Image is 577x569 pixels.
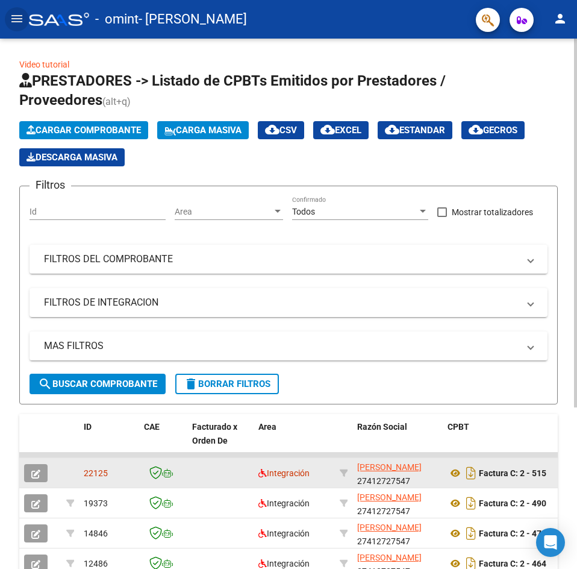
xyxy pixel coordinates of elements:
[30,177,71,193] h3: Filtros
[19,72,446,108] span: PRESTADORES -> Listado de CPBTs Emitidos por Prestadores / Proveedores
[258,559,310,568] span: Integración
[258,498,310,508] span: Integración
[479,498,546,508] strong: Factura C: 2 - 490
[452,205,533,219] span: Mostrar totalizadores
[175,207,272,217] span: Area
[258,422,276,432] span: Area
[27,125,141,136] span: Cargar Comprobante
[463,494,479,513] i: Descargar documento
[19,148,125,166] app-download-masive: Descarga masiva de comprobantes (adjuntos)
[175,374,279,394] button: Borrar Filtros
[357,521,438,546] div: 27412727547
[357,491,438,516] div: 27412727547
[320,125,361,136] span: EXCEL
[187,414,254,467] datatable-header-cell: Facturado x Orden De
[164,125,242,136] span: Carga Masiva
[479,559,546,568] strong: Factura C: 2 - 464
[19,148,125,166] button: Descarga Masiva
[357,462,422,472] span: [PERSON_NAME]
[443,414,569,467] datatable-header-cell: CPBT
[30,245,547,274] mat-expansion-panel-header: FILTROS DEL COMPROBANTE
[378,121,452,139] button: Estandar
[461,121,525,139] button: Gecros
[102,96,131,107] span: (alt+q)
[357,492,422,502] span: [PERSON_NAME]
[265,122,279,137] mat-icon: cloud_download
[385,122,399,137] mat-icon: cloud_download
[258,121,304,139] button: CSV
[448,422,469,432] span: CPBT
[553,11,567,26] mat-icon: person
[84,422,92,432] span: ID
[184,377,198,391] mat-icon: delete
[44,296,519,309] mat-panel-title: FILTROS DE INTEGRACION
[385,125,445,136] span: Estandar
[38,377,52,391] mat-icon: search
[357,422,407,432] span: Razón Social
[320,122,335,137] mat-icon: cloud_download
[536,528,565,557] div: Open Intercom Messenger
[157,121,249,139] button: Carga Masiva
[463,524,479,543] i: Descargar documento
[479,468,546,478] strong: Factura C: 2 - 515
[19,121,148,139] button: Cargar Comprobante
[258,468,310,478] span: Integración
[313,121,369,139] button: EXCEL
[27,152,117,163] span: Descarga Masiva
[258,529,310,538] span: Integración
[469,125,517,136] span: Gecros
[84,529,108,538] span: 14846
[357,523,422,532] span: [PERSON_NAME]
[84,468,108,478] span: 22125
[479,529,546,538] strong: Factura C: 2 - 476
[95,6,139,33] span: - omint
[469,122,483,137] mat-icon: cloud_download
[192,422,237,445] span: Facturado x Orden De
[139,414,187,467] datatable-header-cell: CAE
[184,379,270,389] span: Borrar Filtros
[30,332,547,360] mat-expansion-panel-header: MAS FILTROS
[30,374,166,394] button: Buscar Comprobante
[38,379,157,389] span: Buscar Comprobante
[10,11,24,26] mat-icon: menu
[357,461,438,486] div: 27412727547
[463,464,479,483] i: Descargar documento
[144,422,160,432] span: CAE
[292,207,315,216] span: Todos
[254,414,335,467] datatable-header-cell: Area
[19,60,69,69] a: Video tutorial
[30,288,547,317] mat-expansion-panel-header: FILTROS DE INTEGRACION
[44,339,519,353] mat-panel-title: MAS FILTROS
[357,553,422,562] span: [PERSON_NAME]
[352,414,443,467] datatable-header-cell: Razón Social
[44,253,519,266] mat-panel-title: FILTROS DEL COMPROBANTE
[265,125,297,136] span: CSV
[84,559,108,568] span: 12486
[139,6,247,33] span: - [PERSON_NAME]
[79,414,139,467] datatable-header-cell: ID
[84,498,108,508] span: 19373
